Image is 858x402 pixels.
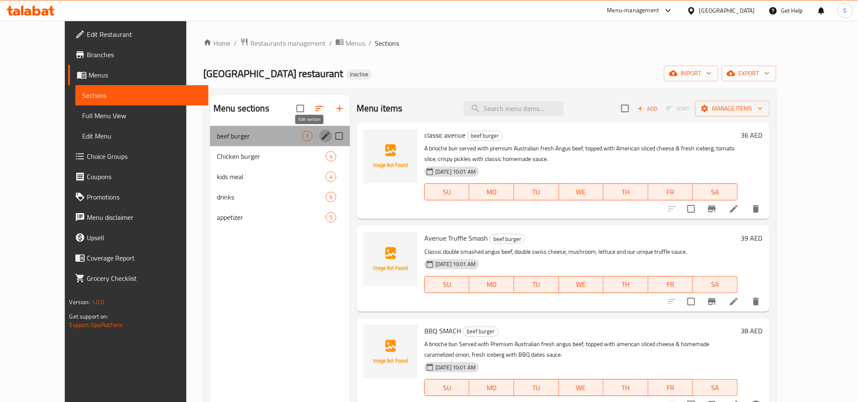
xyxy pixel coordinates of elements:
[68,166,208,187] a: Coupons
[346,71,372,78] span: Inactive
[463,327,498,336] span: beef burger
[326,151,336,161] div: items
[363,325,418,379] img: BBQ SMACH
[210,207,350,227] div: appetizer5
[68,44,208,65] a: Branches
[729,297,739,307] a: Edit menu item
[291,100,309,117] span: Select all sections
[319,130,332,142] button: edit
[213,102,269,115] h2: Menu sections
[696,382,734,394] span: SA
[424,129,465,141] span: classic avenue
[326,193,336,201] span: 6
[473,186,511,198] span: MO
[671,68,711,79] span: import
[69,311,108,322] span: Get support on:
[607,186,645,198] span: TH
[424,183,469,200] button: SU
[729,204,739,214] a: Edit menu item
[607,382,645,394] span: TH
[464,101,564,116] input: search
[87,50,201,60] span: Branches
[702,199,722,219] button: Branch-specific-item
[746,291,766,312] button: delete
[473,382,511,394] span: MO
[375,38,399,48] span: Sections
[844,6,847,15] span: S
[346,69,372,80] div: Inactive
[424,324,461,337] span: BBQ SMACH
[75,105,208,126] a: Full Menu View
[335,38,365,49] a: Menus
[741,232,763,244] h6: 39 AED
[217,131,302,141] span: beef burger
[603,379,648,396] button: TH
[68,268,208,288] a: Grocery Checklist
[652,382,690,394] span: FR
[68,65,208,85] a: Menus
[696,278,734,291] span: SA
[562,278,601,291] span: WE
[661,102,695,115] span: Select section first
[326,152,336,161] span: 4
[87,233,201,243] span: Upsell
[514,379,559,396] button: TU
[234,38,237,48] li: /
[326,192,336,202] div: items
[210,146,350,166] div: Chicken burger4
[468,131,502,141] span: beef burger
[428,186,466,198] span: SU
[432,168,479,176] span: [DATE] 10:01 AM
[302,131,313,141] div: items
[203,38,776,49] nav: breadcrumb
[203,64,343,83] span: [GEOGRAPHIC_DATA] restaurant
[463,327,498,337] div: beef burger
[636,104,659,114] span: Add
[210,122,350,231] nav: Menu sections
[699,6,755,15] div: [GEOGRAPHIC_DATA]
[559,276,604,293] button: WE
[607,6,659,16] div: Menu-management
[469,183,514,200] button: MO
[664,66,718,81] button: import
[210,126,350,146] div: beef burger7edit
[424,143,737,164] p: A brioche bun served with premium Australian fresh Angus beef, topped with American sliced cheese...
[424,247,737,257] p: Classic double smashed angus beef, double swiss cheese, mushroom, lettuce and our unique truffle ...
[68,227,208,248] a: Upsell
[603,276,648,293] button: TH
[217,172,326,182] span: kids meal
[87,253,201,263] span: Coverage Report
[603,183,648,200] button: TH
[559,183,604,200] button: WE
[89,70,201,80] span: Menus
[693,379,738,396] button: SA
[741,325,763,337] h6: 38 AED
[326,212,336,222] div: items
[69,319,123,330] a: Support.OpsPlatform
[309,98,329,119] span: Sort sections
[82,90,201,100] span: Sections
[203,38,230,48] a: Home
[87,212,201,222] span: Menu disclaimer
[217,212,326,222] span: appetizer
[329,38,332,48] li: /
[329,98,350,119] button: Add section
[368,38,371,48] li: /
[428,382,466,394] span: SU
[217,151,326,161] span: Chicken burger
[326,172,336,182] div: items
[424,232,488,244] span: Avenue Truffle Smash
[87,151,201,161] span: Choice Groups
[250,38,326,48] span: Restaurants management
[634,102,661,115] span: Add item
[432,260,479,268] span: [DATE] 10:01 AM
[240,38,326,49] a: Restaurants management
[87,192,201,202] span: Promotions
[210,166,350,187] div: kids meal4
[469,379,514,396] button: MO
